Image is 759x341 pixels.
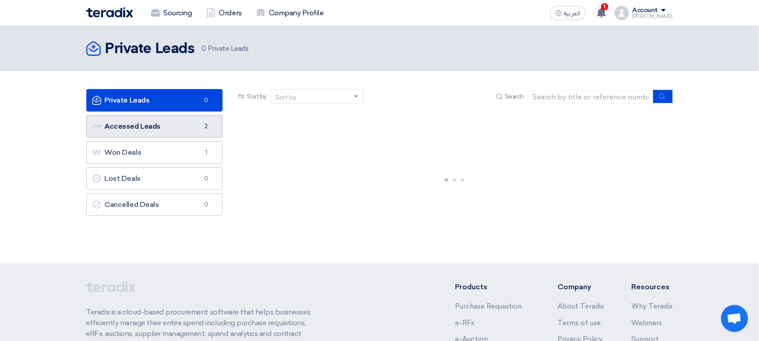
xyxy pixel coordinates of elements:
span: 1 [201,148,211,157]
a: Open chat [721,305,748,332]
a: Accessed Leads2 [86,115,223,138]
a: Terms of use [558,319,601,327]
li: Company [558,282,605,292]
a: About Teradix [558,302,605,310]
span: العربية [564,10,580,17]
img: Teradix logo [86,7,133,18]
span: 0 [201,45,206,53]
a: Won Deals1 [86,141,223,164]
input: Search by title or reference number [528,90,654,103]
a: Why Teradix [632,302,673,310]
span: 0 [201,174,211,183]
span: Sort by [247,92,267,101]
span: 1 [601,3,608,10]
a: Webinars [632,319,662,327]
div: Sort by [275,93,296,102]
a: Sourcing [144,3,199,23]
button: العربية [550,6,586,20]
div: Account [633,7,658,14]
a: Purchase Requisition [455,302,522,310]
span: 2 [201,122,211,131]
a: Cancelled Deals0 [86,193,223,216]
a: Orders [199,3,249,23]
img: profile_test.png [615,6,629,20]
li: Products [455,282,531,292]
a: Company Profile [249,3,331,23]
span: 0 [201,200,211,209]
a: e-RFx [455,319,474,327]
li: Resources [632,282,673,292]
a: Private Leads0 [86,89,223,112]
a: Lost Deals0 [86,167,223,190]
span: Private Leads [201,44,248,54]
h2: Private Leads [105,40,195,58]
span: 0 [201,96,211,105]
span: Search [505,92,524,101]
div: [PERSON_NAME] [633,14,673,19]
